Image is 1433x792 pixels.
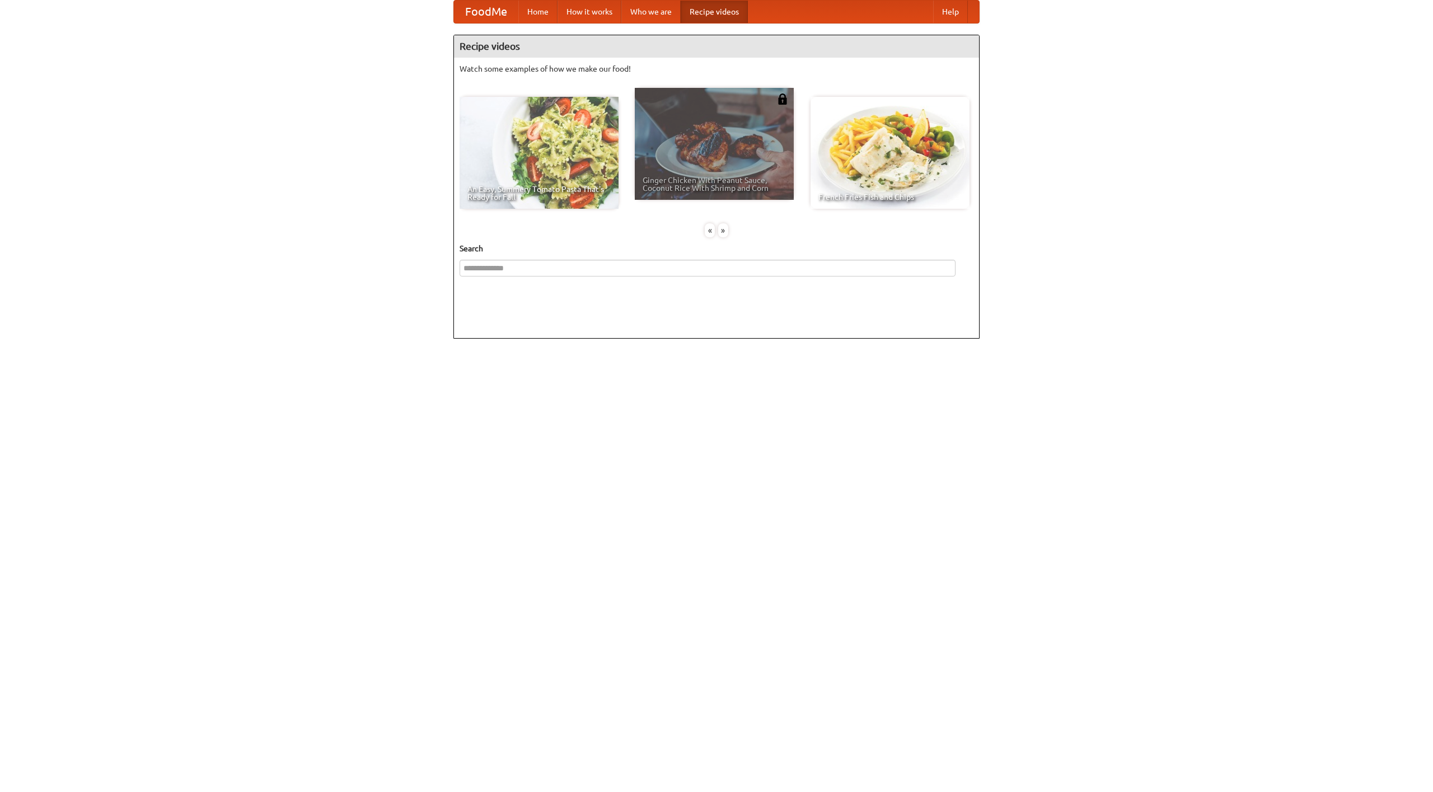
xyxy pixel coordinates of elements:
[518,1,558,23] a: Home
[460,63,973,74] p: Watch some examples of how we make our food!
[454,1,518,23] a: FoodMe
[621,1,681,23] a: Who we are
[718,223,728,237] div: »
[933,1,968,23] a: Help
[460,97,619,209] a: An Easy, Summery Tomato Pasta That's Ready for Fall
[681,1,748,23] a: Recipe videos
[460,243,973,254] h5: Search
[467,185,611,201] span: An Easy, Summery Tomato Pasta That's Ready for Fall
[558,1,621,23] a: How it works
[777,93,788,105] img: 483408.png
[818,193,962,201] span: French Fries Fish and Chips
[705,223,715,237] div: «
[811,97,970,209] a: French Fries Fish and Chips
[454,35,979,58] h4: Recipe videos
